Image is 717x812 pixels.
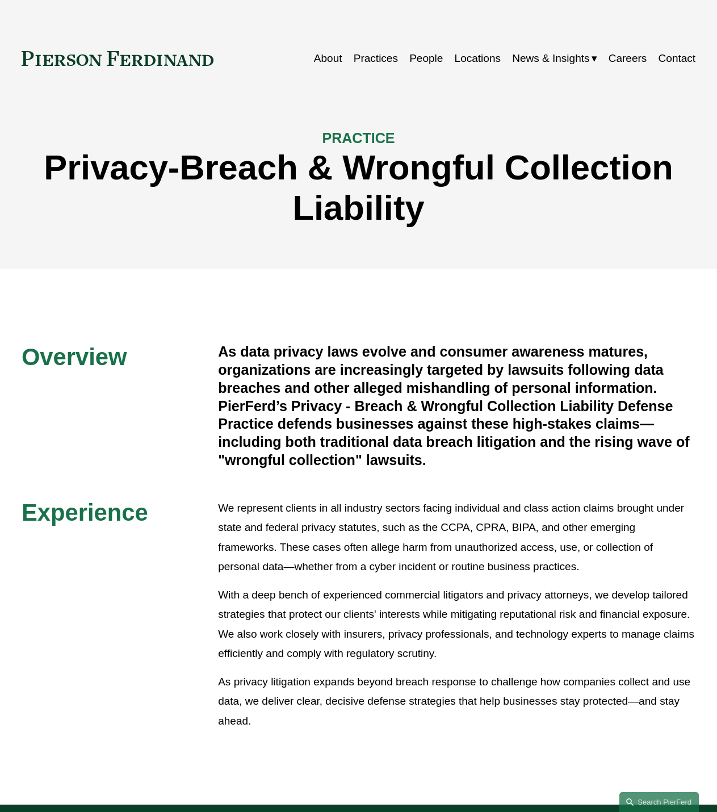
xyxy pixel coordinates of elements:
[512,49,589,68] span: News & Insights
[218,672,695,731] p: As privacy litigation expands beyond breach response to challenge how companies collect and use d...
[22,344,127,370] span: Overview
[218,343,695,470] h4: As data privacy laws evolve and consumer awareness matures, organizations are increasingly target...
[22,499,148,526] span: Experience
[218,585,695,663] p: With a deep bench of experienced commercial litigators and privacy attorneys, we develop tailored...
[409,48,443,69] a: People
[314,48,342,69] a: About
[512,48,597,69] a: folder dropdown
[609,48,647,69] a: Careers
[619,792,699,812] a: Search this site
[354,48,398,69] a: Practices
[22,148,695,228] h1: Privacy-Breach & Wrongful Collection Liability
[455,48,501,69] a: Locations
[322,130,395,146] span: PRACTICE
[218,499,695,576] p: We represent clients in all industry sectors facing individual and class action claims brought un...
[659,48,696,69] a: Contact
